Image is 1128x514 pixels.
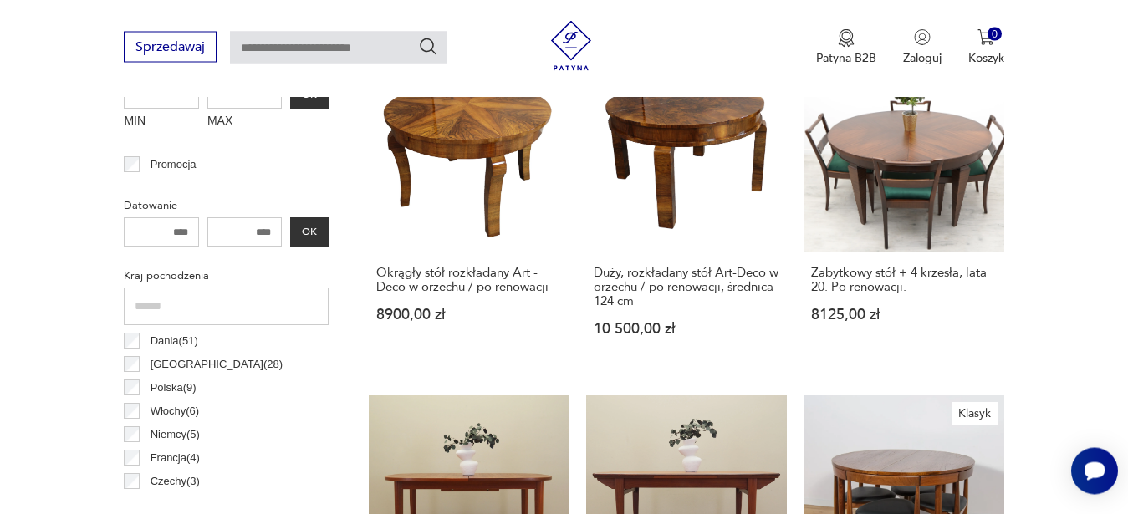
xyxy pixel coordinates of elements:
p: Dania ( 51 ) [151,332,198,350]
label: MAX [207,109,283,135]
a: Sprzedawaj [124,42,217,53]
img: Patyna - sklep z meblami i dekoracjami vintage [546,20,596,70]
p: Promocja [151,155,197,174]
h3: Duży, rozkładany stół Art-Deco w orzechu / po renowacji, średnica 124 cm [594,266,779,308]
p: 10 500,00 zł [594,322,779,336]
p: Kraj pochodzenia [124,267,329,285]
p: Włochy ( 6 ) [151,402,200,420]
img: Ikona koszyka [977,28,994,45]
button: OK [290,217,329,247]
h3: Zabytkowy stół + 4 krzesła, lata 20. Po renowacji. [811,266,997,294]
p: Koszyk [968,49,1004,65]
p: Francja ( 4 ) [151,449,200,467]
button: Szukaj [418,36,438,56]
button: Patyna B2B [816,28,876,65]
p: Czechy ( 3 ) [151,472,200,491]
label: MIN [124,109,199,135]
a: Zabytkowy stół + 4 krzesła, lata 20. Po renowacji.Zabytkowy stół + 4 krzesła, lata 20. Po renowac... [804,52,1004,369]
button: Sprzedawaj [124,31,217,62]
a: Duży, rozkładany stół Art-Deco w orzechu / po renowacji, średnica 124 cmDuży, rozkładany stół Art... [586,52,787,369]
p: Niemcy ( 5 ) [151,425,200,444]
a: Ikona medaluPatyna B2B [816,28,876,65]
p: 8125,00 zł [811,308,997,322]
p: [GEOGRAPHIC_DATA] ( 28 ) [151,355,283,374]
p: Zaloguj [903,49,942,65]
h3: Okrągły stół rozkładany Art - Deco w orzechu / po renowacji [376,266,562,294]
div: 0 [988,27,1002,41]
iframe: Smartsupp widget button [1071,447,1118,494]
img: Ikona medalu [838,28,855,47]
button: Zaloguj [903,28,942,65]
p: Datowanie [124,196,329,215]
p: Szwecja ( 3 ) [151,496,204,514]
p: Patyna B2B [816,49,876,65]
a: Okrągły stół rozkładany Art - Deco w orzechu / po renowacjiOkrągły stół rozkładany Art - Deco w o... [369,52,569,369]
img: Ikonka użytkownika [914,28,931,45]
p: 8900,00 zł [376,308,562,322]
p: Polska ( 9 ) [151,379,197,397]
button: 0Koszyk [968,28,1004,65]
